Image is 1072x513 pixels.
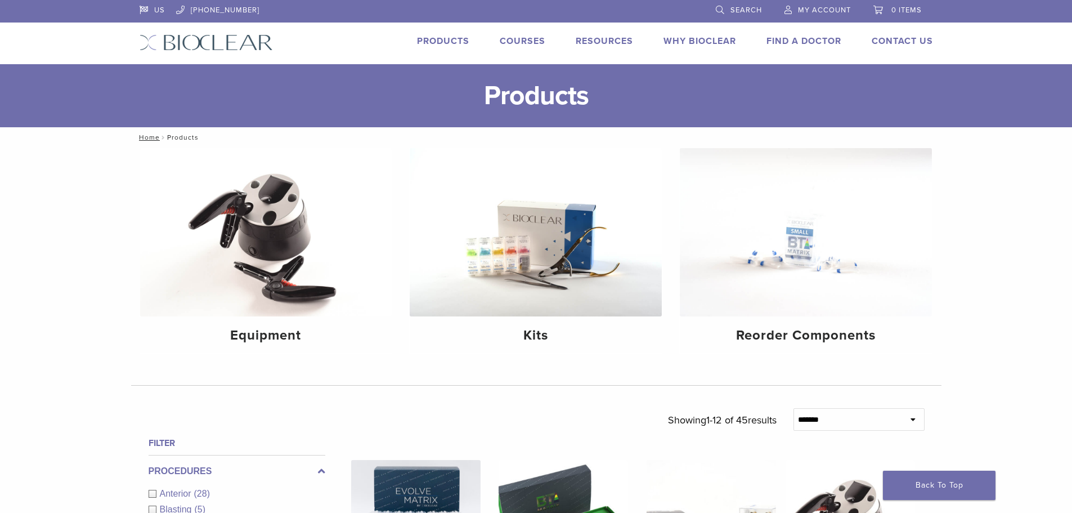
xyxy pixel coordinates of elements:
[149,465,325,478] label: Procedures
[160,135,167,140] span: /
[160,489,194,498] span: Anterior
[891,6,922,15] span: 0 items
[872,35,933,47] a: Contact Us
[417,35,469,47] a: Products
[663,35,736,47] a: Why Bioclear
[419,325,653,346] h4: Kits
[680,148,932,353] a: Reorder Components
[500,35,545,47] a: Courses
[680,148,932,316] img: Reorder Components
[883,471,995,500] a: Back To Top
[131,127,941,148] nav: Products
[140,148,392,353] a: Equipment
[194,489,210,498] span: (28)
[140,148,392,316] img: Equipment
[668,408,777,432] p: Showing results
[149,325,383,346] h4: Equipment
[140,34,273,51] img: Bioclear
[410,148,662,353] a: Kits
[798,6,851,15] span: My Account
[766,35,841,47] a: Find A Doctor
[689,325,923,346] h4: Reorder Components
[410,148,662,316] img: Kits
[149,436,325,450] h4: Filter
[706,414,748,426] span: 1-12 of 45
[136,133,160,141] a: Home
[576,35,633,47] a: Resources
[730,6,762,15] span: Search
